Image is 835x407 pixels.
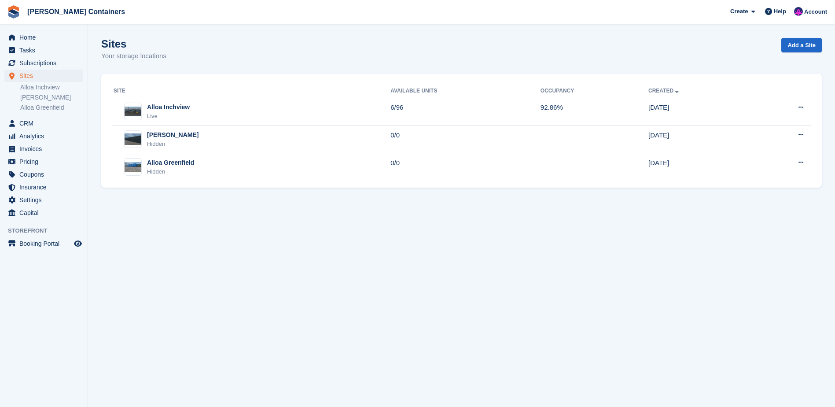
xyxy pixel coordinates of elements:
[4,130,83,142] a: menu
[125,133,141,145] img: Image of Alloa Kelliebank site
[648,88,681,94] a: Created
[730,7,748,16] span: Create
[19,237,72,250] span: Booking Portal
[4,168,83,181] a: menu
[147,130,199,140] div: [PERSON_NAME]
[774,7,786,16] span: Help
[19,181,72,193] span: Insurance
[8,226,88,235] span: Storefront
[4,31,83,44] a: menu
[19,168,72,181] span: Coupons
[4,57,83,69] a: menu
[125,107,141,116] img: Image of Alloa Inchview site
[19,155,72,168] span: Pricing
[19,70,72,82] span: Sites
[541,84,648,98] th: Occupancy
[19,143,72,155] span: Invoices
[101,38,166,50] h1: Sites
[147,112,190,121] div: Live
[390,126,541,153] td: 0/0
[4,155,83,168] a: menu
[794,7,803,16] img: Claire Wilson
[19,207,72,219] span: Capital
[19,57,72,69] span: Subscriptions
[4,194,83,206] a: menu
[804,7,827,16] span: Account
[101,51,166,61] p: Your storage locations
[390,98,541,126] td: 6/96
[19,31,72,44] span: Home
[112,84,390,98] th: Site
[4,143,83,155] a: menu
[19,117,72,129] span: CRM
[4,44,83,56] a: menu
[24,4,129,19] a: [PERSON_NAME] Containers
[73,238,83,249] a: Preview store
[19,44,72,56] span: Tasks
[781,38,822,52] a: Add a Site
[390,84,541,98] th: Available Units
[20,93,83,102] a: [PERSON_NAME]
[4,70,83,82] a: menu
[7,5,20,18] img: stora-icon-8386f47178a22dfd0bd8f6a31ec36ba5ce8667c1dd55bd0f319d3a0aa187defe.svg
[541,98,648,126] td: 92.86%
[125,162,141,172] img: Image of Alloa Greenfield site
[4,237,83,250] a: menu
[19,130,72,142] span: Analytics
[4,117,83,129] a: menu
[648,126,751,153] td: [DATE]
[147,140,199,148] div: Hidden
[20,83,83,92] a: Alloa Inchview
[4,181,83,193] a: menu
[147,167,194,176] div: Hidden
[4,207,83,219] a: menu
[648,98,751,126] td: [DATE]
[648,153,751,181] td: [DATE]
[19,194,72,206] span: Settings
[147,158,194,167] div: Alloa Greenfield
[390,153,541,181] td: 0/0
[147,103,190,112] div: Alloa Inchview
[20,104,83,112] a: Alloa Greenfield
